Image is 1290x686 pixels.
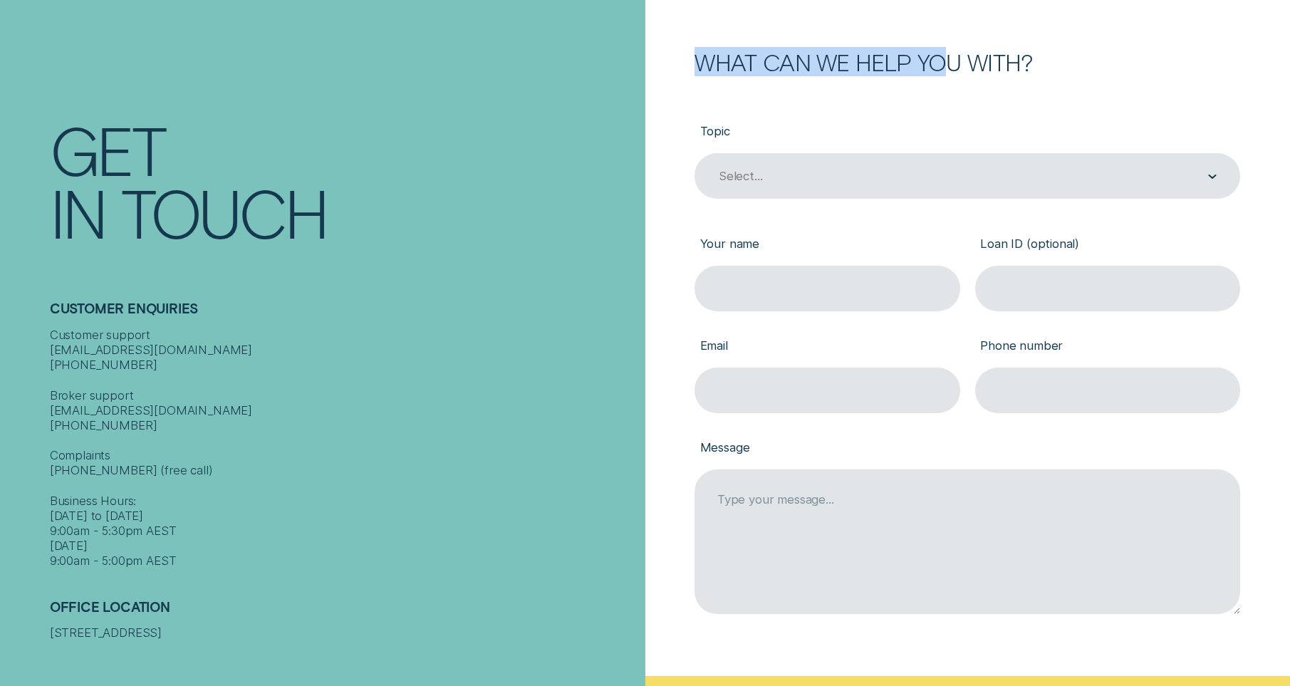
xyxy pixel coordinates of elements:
label: Phone number [975,326,1240,368]
label: Message [695,428,1240,469]
h2: Office Location [50,599,638,626]
h2: What can we help you with? [695,51,1240,73]
div: Get [50,118,165,180]
h1: Get In Touch [50,118,638,244]
div: In [50,180,105,243]
div: [STREET_ADDRESS] [50,625,638,640]
h2: Customer Enquiries [50,301,638,328]
label: Email [695,326,959,368]
label: Loan ID (optional) [975,224,1240,266]
div: Touch [121,180,327,243]
div: Select... [719,170,762,185]
div: Customer support [EMAIL_ADDRESS][DOMAIN_NAME] [PHONE_NUMBER] Broker support [EMAIL_ADDRESS][DOMAI... [50,328,638,568]
label: Your name [695,224,959,266]
label: Topic [695,112,1240,153]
